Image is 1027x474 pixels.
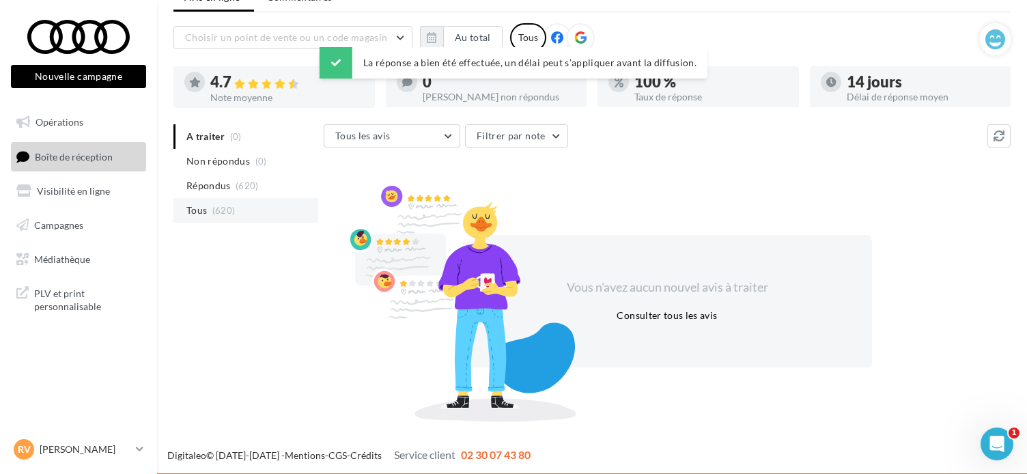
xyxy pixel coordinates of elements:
[11,65,146,88] button: Nouvelle campagne
[394,448,455,461] span: Service client
[981,428,1013,460] iframe: Intercom live chat
[510,23,546,52] div: Tous
[35,150,113,162] span: Boîte de réception
[36,116,83,128] span: Opérations
[350,449,382,461] a: Crédits
[320,47,707,79] div: La réponse a bien été effectuée, un délai peut s’appliquer avant la diffusion.
[18,443,31,456] span: RV
[186,204,207,217] span: Tous
[423,92,576,102] div: [PERSON_NAME] non répondus
[210,93,364,102] div: Note moyenne
[255,156,267,167] span: (0)
[847,74,1000,89] div: 14 jours
[324,124,460,148] button: Tous les avis
[8,245,149,274] a: Médiathèque
[420,26,503,49] button: Au total
[185,31,387,43] span: Choisir un point de vente ou un code magasin
[40,443,130,456] p: [PERSON_NAME]
[8,177,149,206] a: Visibilité en ligne
[34,253,90,264] span: Médiathèque
[335,130,391,141] span: Tous les avis
[167,449,206,461] a: Digitaleo
[167,449,531,461] span: © [DATE]-[DATE] - - -
[285,449,325,461] a: Mentions
[8,211,149,240] a: Campagnes
[465,124,568,148] button: Filtrer par note
[8,108,149,137] a: Opérations
[328,449,347,461] a: CGS
[847,92,1000,102] div: Délai de réponse moyen
[173,26,412,49] button: Choisir un point de vente ou un code magasin
[34,219,83,231] span: Campagnes
[423,74,576,89] div: 0
[461,448,531,461] span: 02 30 07 43 80
[11,436,146,462] a: RV [PERSON_NAME]
[212,205,236,216] span: (620)
[186,179,231,193] span: Répondus
[1009,428,1019,438] span: 1
[186,154,250,168] span: Non répondus
[550,279,785,296] div: Vous n'avez aucun nouvel avis à traiter
[634,92,788,102] div: Taux de réponse
[34,284,141,313] span: PLV et print personnalisable
[611,307,722,324] button: Consulter tous les avis
[634,74,788,89] div: 100 %
[8,142,149,171] a: Boîte de réception
[210,74,364,90] div: 4.7
[8,279,149,319] a: PLV et print personnalisable
[236,180,259,191] span: (620)
[443,26,503,49] button: Au total
[37,185,110,197] span: Visibilité en ligne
